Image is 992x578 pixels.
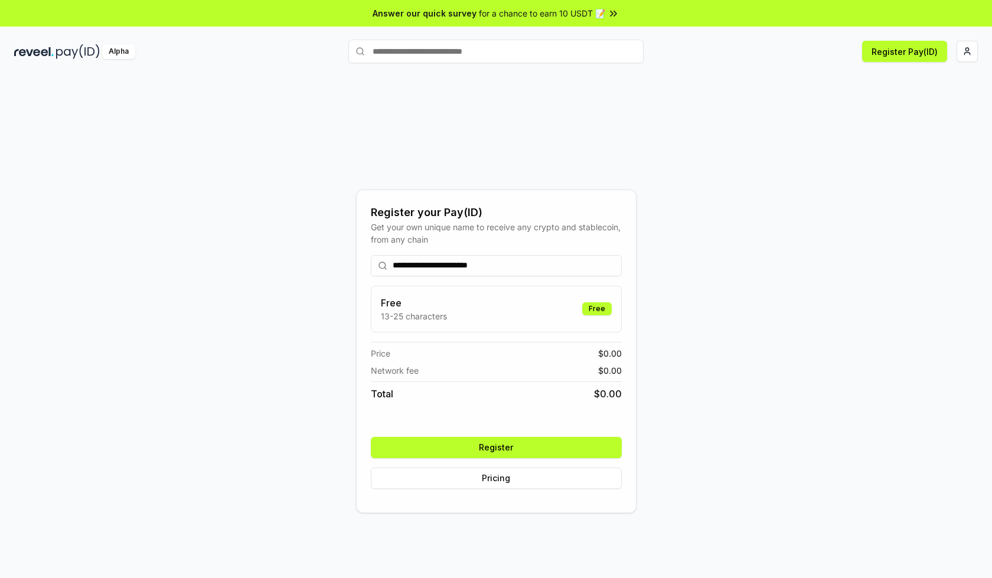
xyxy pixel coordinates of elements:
div: Free [582,302,612,315]
span: Total [371,387,393,401]
h3: Free [381,296,447,310]
img: pay_id [56,44,100,59]
p: 13-25 characters [381,310,447,322]
span: Answer our quick survey [373,7,477,19]
span: $ 0.00 [594,387,622,401]
button: Register [371,437,622,458]
span: Network fee [371,364,419,377]
button: Register Pay(ID) [862,41,947,62]
span: $ 0.00 [598,364,622,377]
div: Get your own unique name to receive any crypto and stablecoin, from any chain [371,221,622,246]
div: Alpha [102,44,135,59]
span: $ 0.00 [598,347,622,360]
span: Price [371,347,390,360]
button: Pricing [371,468,622,489]
div: Register your Pay(ID) [371,204,622,221]
img: reveel_dark [14,44,54,59]
span: for a chance to earn 10 USDT 📝 [479,7,605,19]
